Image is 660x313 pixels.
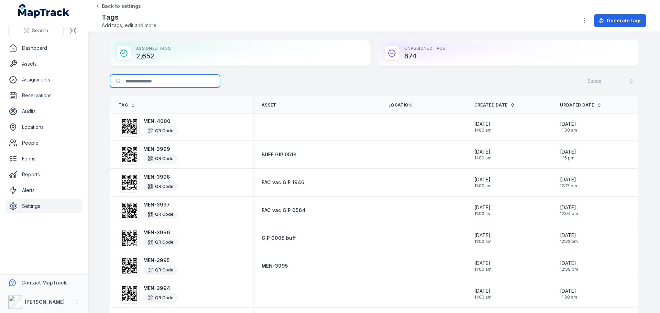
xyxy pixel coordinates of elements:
div: QR Code [143,126,178,136]
span: 11:00 am [560,294,577,300]
strong: MEN-3994 [143,285,178,292]
span: [DATE] [560,121,577,127]
span: Location [388,102,411,108]
a: Dashboard [5,41,82,55]
strong: MEN-3999 [143,146,178,153]
a: Locations [5,120,82,134]
span: [DATE] [474,288,492,294]
span: [DATE] [474,260,492,267]
a: Audits [5,104,82,118]
span: 1:15 pm [560,155,576,161]
time: 3/31/2025, 11:00:20 AM [560,288,577,300]
a: Assignments [5,73,82,87]
a: PAC vac GIP 0564 [262,207,306,214]
span: [DATE] [474,121,492,127]
span: [DATE] [474,148,492,155]
span: [DATE] [560,204,578,211]
time: 3/31/2025, 11:00:20 AM [474,260,492,272]
a: People [5,136,82,150]
a: Assets [5,57,82,71]
time: 3/31/2025, 11:00:20 AM [474,121,492,133]
button: Search [8,24,64,37]
span: Updated Date [560,102,594,108]
span: Search [32,27,48,34]
strong: [PERSON_NAME] [25,299,65,305]
time: 7/16/2025, 1:15:11 PM [560,148,576,161]
span: 12:39 pm [560,267,578,272]
a: Reports [5,168,82,181]
strong: MEN-3996 [143,229,178,236]
span: [DATE] [560,288,577,294]
time: 3/31/2025, 11:00:20 AM [474,232,492,244]
span: Add tags, edit and more. [102,22,157,29]
div: QR Code [143,210,178,219]
span: [DATE] [560,148,576,155]
span: 11:00 am [560,127,577,133]
time: 7/17/2025, 12:17:45 PM [560,176,577,189]
strong: MEN-3998 [143,174,178,180]
a: MapTrack [18,4,70,18]
span: Back to settings [102,3,141,10]
time: 3/31/2025, 11:00:20 AM [474,204,492,216]
span: [DATE] [560,260,578,267]
span: 11:00 am [474,267,492,272]
span: 11:00 am [474,155,492,161]
span: 11:00 am [474,211,492,216]
span: 12:32 pm [560,239,578,244]
span: 12:04 pm [560,211,578,216]
strong: MEN-3997 [143,201,178,208]
time: 7/17/2025, 12:32:24 PM [560,232,578,244]
a: Settings [5,199,82,213]
span: [DATE] [474,232,492,239]
a: BUFF GIP 0516 [262,151,297,158]
div: QR Code [143,265,178,275]
a: GIP 0005 buff [262,235,296,242]
button: Status [583,75,638,88]
strong: MEN-4000 [143,118,178,125]
time: 3/31/2025, 11:00:20 AM [474,176,492,189]
span: 11:00 am [474,239,492,244]
time: 7/21/2025, 12:39:19 PM [560,260,578,272]
time: 3/31/2025, 11:00:20 AM [474,288,492,300]
div: QR Code [143,293,178,303]
button: Generate tags [594,14,646,27]
time: 3/31/2025, 11:00:20 AM [474,148,492,161]
strong: Contact MapTrack [21,280,67,286]
h2: Tags [102,12,157,22]
span: 12:17 pm [560,183,577,189]
a: Tag [119,102,135,108]
span: [DATE] [560,176,577,183]
time: 7/17/2025, 12:04:17 PM [560,204,578,216]
a: Reservations [5,89,82,102]
a: Alerts [5,183,82,197]
span: Asset [262,102,276,108]
div: QR Code [143,237,178,247]
span: 11:00 am [474,127,492,133]
a: Updated Date [560,102,602,108]
a: Back to settings [95,3,141,10]
span: 11:00 am [474,294,492,300]
div: QR Code [143,182,178,191]
span: [DATE] [474,204,492,211]
a: Created Date [474,102,515,108]
span: Tag [119,102,128,108]
a: PAC vac GIP 1946 [262,179,305,186]
span: Generate tags [607,17,642,24]
span: 11:00 am [474,183,492,189]
div: QR Code [143,154,178,164]
a: MEN-3995 [262,262,288,269]
time: 3/31/2025, 11:00:20 AM [560,121,577,133]
span: Created Date [474,102,508,108]
a: Forms [5,152,82,166]
strong: MEN-3995 [143,257,178,264]
span: [DATE] [560,232,578,239]
span: [DATE] [474,176,492,183]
